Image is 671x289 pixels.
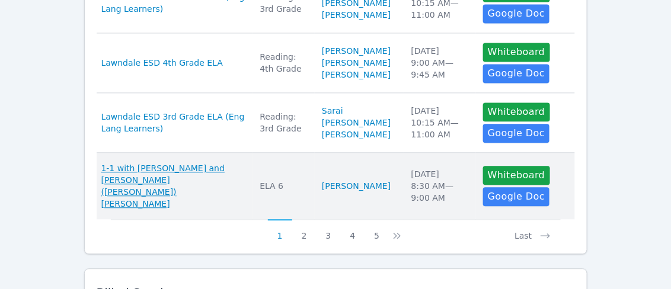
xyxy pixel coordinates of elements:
a: 1-1 with [PERSON_NAME] and [PERSON_NAME] ([PERSON_NAME]) [PERSON_NAME] [101,162,246,210]
button: 2 [292,219,317,242]
button: 5 [365,219,389,242]
a: Lawndale ESD 3rd Grade ELA (Eng Lang Learners) [101,111,246,134]
button: Last [505,219,560,242]
div: Reading: 4th Grade [260,51,308,75]
a: [PERSON_NAME] [322,69,391,81]
a: Sarai [PERSON_NAME] [322,105,397,129]
div: [DATE] 9:00 AM — 9:45 AM [411,45,469,81]
a: [PERSON_NAME] [322,57,391,69]
tr: 1-1 with [PERSON_NAME] and [PERSON_NAME] ([PERSON_NAME]) [PERSON_NAME]ELA 6[PERSON_NAME][DATE]8:3... [97,153,575,219]
button: Whiteboard [483,166,550,185]
a: [PERSON_NAME] [322,45,391,57]
button: 1 [268,219,292,242]
a: [PERSON_NAME] [322,180,391,192]
a: Google Doc [483,4,549,23]
a: [PERSON_NAME] [322,129,391,140]
button: Whiteboard [483,43,550,62]
a: [PERSON_NAME] [322,9,391,21]
div: Reading: 3rd Grade [260,111,308,134]
div: [DATE] 8:30 AM — 9:00 AM [411,168,469,204]
div: ELA 6 [260,180,308,192]
button: 4 [340,219,365,242]
tr: Lawndale ESD 3rd Grade ELA (Eng Lang Learners)Reading: 3rd GradeSarai [PERSON_NAME][PERSON_NAME][... [97,93,575,153]
a: Google Doc [483,187,549,206]
a: Google Doc [483,64,549,83]
a: Lawndale ESD 4th Grade ELA [101,57,223,69]
button: Whiteboard [483,102,550,121]
div: [DATE] 10:15 AM — 11:00 AM [411,105,469,140]
a: Google Doc [483,124,549,143]
button: 3 [317,219,341,242]
tr: Lawndale ESD 4th Grade ELAReading: 4th Grade[PERSON_NAME][PERSON_NAME][PERSON_NAME][DATE]9:00 AM—... [97,33,575,93]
